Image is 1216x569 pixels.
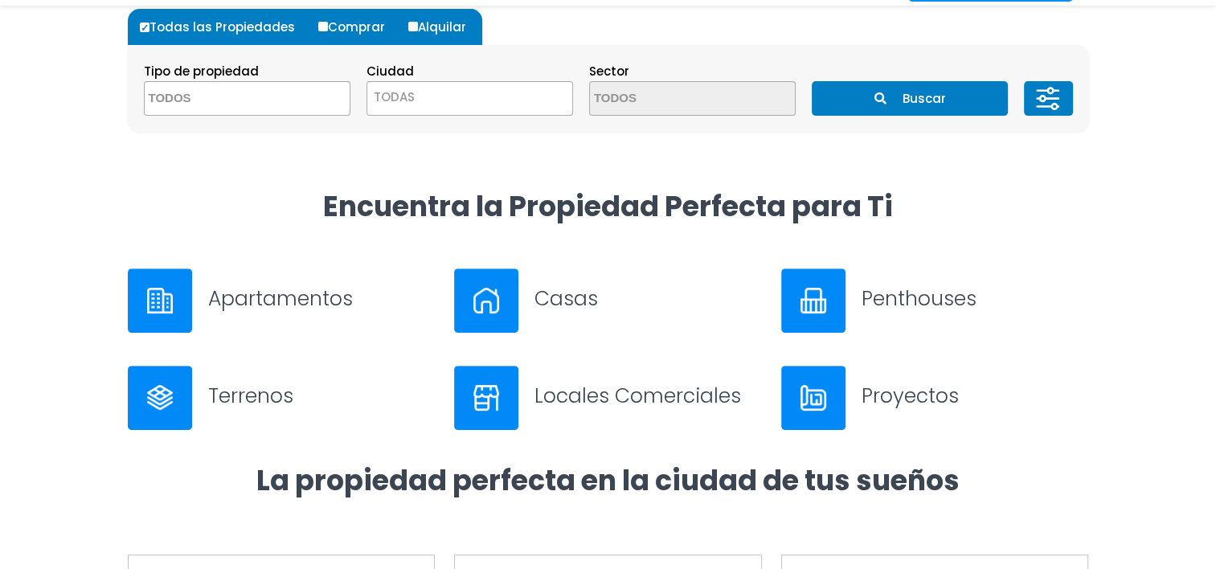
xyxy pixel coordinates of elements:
label: Comprar [314,9,401,45]
textarea: Search [590,82,746,117]
input: Comprar [318,22,328,31]
span: Sector [589,63,629,80]
h3: Proyectos [862,382,1089,410]
button: Buscar [812,81,1008,116]
textarea: Search [145,82,301,117]
span: TODAS [374,88,415,105]
a: Locales Comerciales [454,366,762,430]
a: Apartamentos [128,268,436,333]
span: Ciudad [366,63,414,80]
h3: Locales Comerciales [534,382,762,410]
h3: Penthouses [862,284,1089,313]
h3: Terrenos [208,382,436,410]
a: Casas [454,268,762,333]
strong: Encuentra la Propiedad Perfecta para Ti [323,186,893,226]
label: Alquilar [404,9,482,45]
label: Todas las Propiedades [136,9,311,45]
a: Penthouses [781,268,1089,333]
input: Alquilar [408,22,418,31]
input: Todas las Propiedades [140,23,149,32]
strong: La propiedad perfecta en la ciudad de tus sueños [256,461,960,500]
a: Proyectos [781,366,1089,430]
span: Tipo de propiedad [144,63,259,80]
a: Terrenos [128,366,436,430]
h3: Apartamentos [208,284,436,313]
span: TODAS [366,81,573,116]
span: TODAS [367,86,572,108]
h3: Casas [534,284,762,313]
